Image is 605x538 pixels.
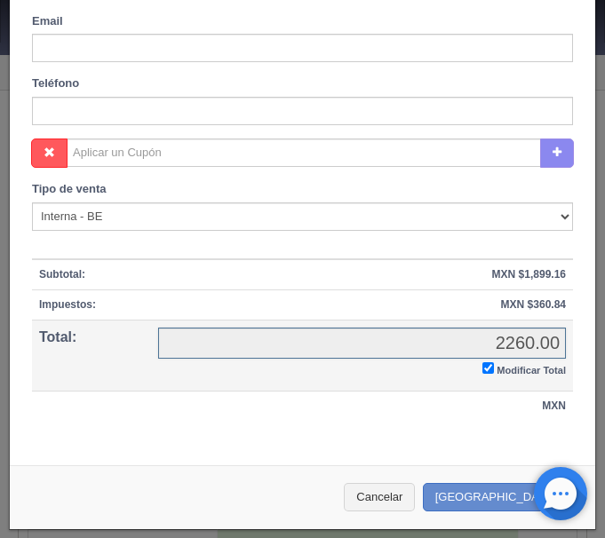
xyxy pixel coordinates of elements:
small: Modificar Total [497,365,566,376]
label: Email [32,13,63,30]
button: [GEOGRAPHIC_DATA] [423,483,577,512]
label: Teléfono [32,75,79,92]
input: Aplicar un Cupón [67,138,541,167]
th: Impuestos: [32,290,151,320]
strong: MXN [542,400,566,412]
strong: MXN $360.84 [501,298,566,311]
th: Total: [32,320,151,392]
th: Subtotal: [32,259,151,290]
strong: MXN $1,899.16 [492,268,566,281]
label: Tipo de venta [32,181,107,198]
input: Modificar Total [482,362,494,374]
button: Cancelar [344,483,415,512]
